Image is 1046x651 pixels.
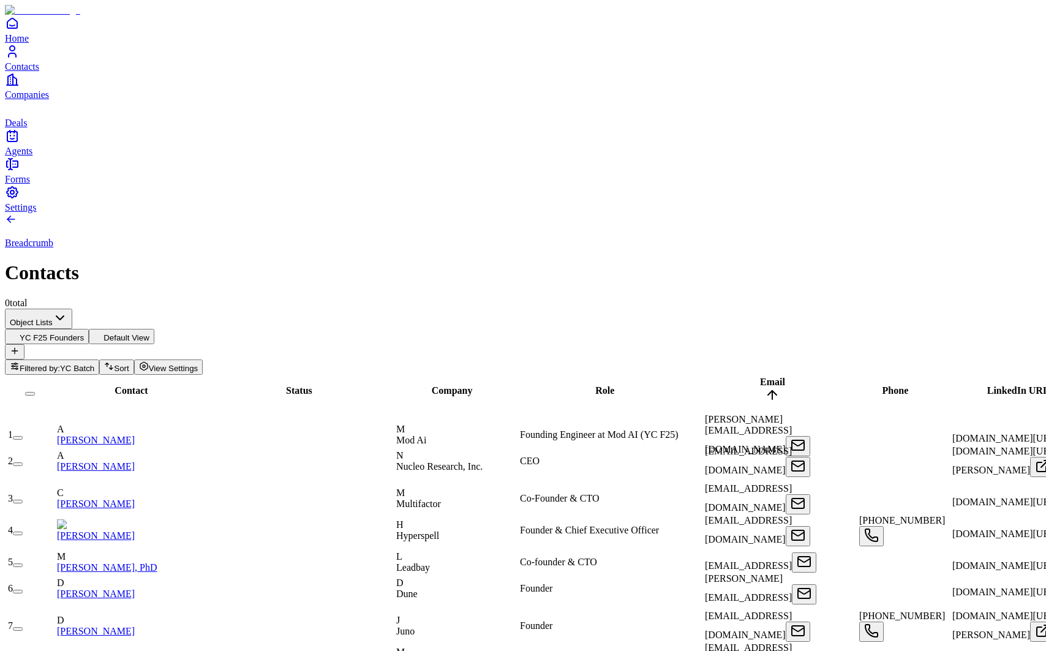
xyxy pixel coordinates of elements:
div: J [396,615,517,626]
a: Agents [5,129,1041,156]
span: Founder [520,620,552,631]
p: Breadcrumb [5,238,1041,249]
span: Forms [5,174,30,184]
button: YC F25 Founders [5,329,89,344]
span: Filtered by: [20,364,60,373]
span: Co-founder & CTO [520,557,597,567]
div: M [57,551,209,562]
span: 2 [8,456,13,466]
span: Founder & Chief Executive Officer [520,525,659,535]
div: D [396,578,517,589]
span: Email [760,377,785,387]
div: D [57,615,209,626]
span: Companies [5,89,49,100]
div: M [396,487,517,499]
div: D [57,578,209,589]
a: [PERSON_NAME] [57,589,135,599]
button: Open [786,436,810,456]
a: [PERSON_NAME] [57,499,135,509]
span: View Settings [149,364,198,373]
span: CEO [520,456,540,466]
div: MMod Ai [396,424,517,446]
a: [PERSON_NAME] [57,435,135,445]
div: H [396,519,517,530]
span: Role [595,385,614,396]
div: NNucleo Research, Inc. [396,450,517,472]
span: Agents [5,146,32,156]
span: Founder [520,583,552,593]
span: [PHONE_NUMBER] [859,515,945,525]
div: M [396,424,517,435]
div: C [57,487,209,499]
span: [PERSON_NAME][EMAIL_ADDRESS][DOMAIN_NAME] [705,414,792,454]
span: Phone [882,385,909,396]
div: L [396,551,517,562]
span: [EMAIL_ADDRESS][DOMAIN_NAME] [705,446,792,475]
div: MMultifactor [396,487,517,510]
a: [PERSON_NAME] [57,461,135,472]
span: [PHONE_NUMBER] [859,611,945,621]
span: 5 [8,557,13,567]
h1: Contacts [5,262,1041,284]
div: LLeadbay [396,551,517,573]
button: Default View [89,329,154,344]
button: Open [792,584,816,604]
a: Breadcrumb [5,217,1041,249]
span: Contact [115,385,148,396]
div: N [396,450,517,461]
span: [EMAIL_ADDRESS][DOMAIN_NAME] [705,483,792,513]
div: DDune [396,578,517,600]
span: 1 [8,429,13,440]
span: Nucleo Research, Inc. [396,461,483,472]
button: Open [786,494,810,514]
span: 3 [8,493,13,503]
span: Mod Ai [396,435,426,445]
span: Status [286,385,312,396]
button: View Settings [134,359,203,375]
div: A [57,450,209,461]
a: [PERSON_NAME] [57,626,135,636]
span: Home [5,33,29,43]
a: [PERSON_NAME] [57,530,135,541]
div: HHyperspell [396,519,517,541]
button: Filtered by:YC Batch [5,359,99,375]
span: [EMAIL_ADDRESS][DOMAIN_NAME] [705,515,792,544]
button: Open [859,526,884,546]
span: Leadbay [396,562,430,573]
img: Conor Brennan-Burke [57,519,154,530]
button: Open [786,457,810,477]
a: Contacts [5,44,1041,72]
button: Open [792,552,816,573]
a: Settings [5,185,1041,213]
span: Settings [5,202,37,213]
div: A [57,424,209,435]
span: 4 [8,525,13,535]
span: [PERSON_NAME][EMAIL_ADDRESS] [705,573,792,603]
button: Open [859,622,884,642]
a: Forms [5,157,1041,184]
button: Open [786,526,810,546]
span: 6 [8,583,13,593]
span: 7 [8,620,13,631]
span: [EMAIL_ADDRESS][DOMAIN_NAME] [705,611,792,640]
a: Companies [5,72,1041,100]
span: Founding Engineer at Mod AI (YC F25) [520,429,679,440]
a: [PERSON_NAME], PhD [57,562,157,573]
div: 0 total [5,298,1041,309]
span: Dune [396,589,418,599]
img: Item Brain Logo [5,5,80,16]
a: deals [5,100,1041,128]
span: [EMAIL_ADDRESS] [705,560,792,571]
div: JJuno [396,615,517,637]
span: Juno [396,626,415,636]
span: Contacts [5,61,39,72]
a: Home [5,16,1041,43]
span: Sort [114,364,129,373]
span: Co-Founder & CTO [520,493,599,503]
span: Multifactor [396,499,441,509]
span: YC Batch [60,364,94,373]
span: Deals [5,118,27,128]
span: Company [432,385,473,396]
button: Sort [99,359,134,375]
button: Open [786,622,810,642]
